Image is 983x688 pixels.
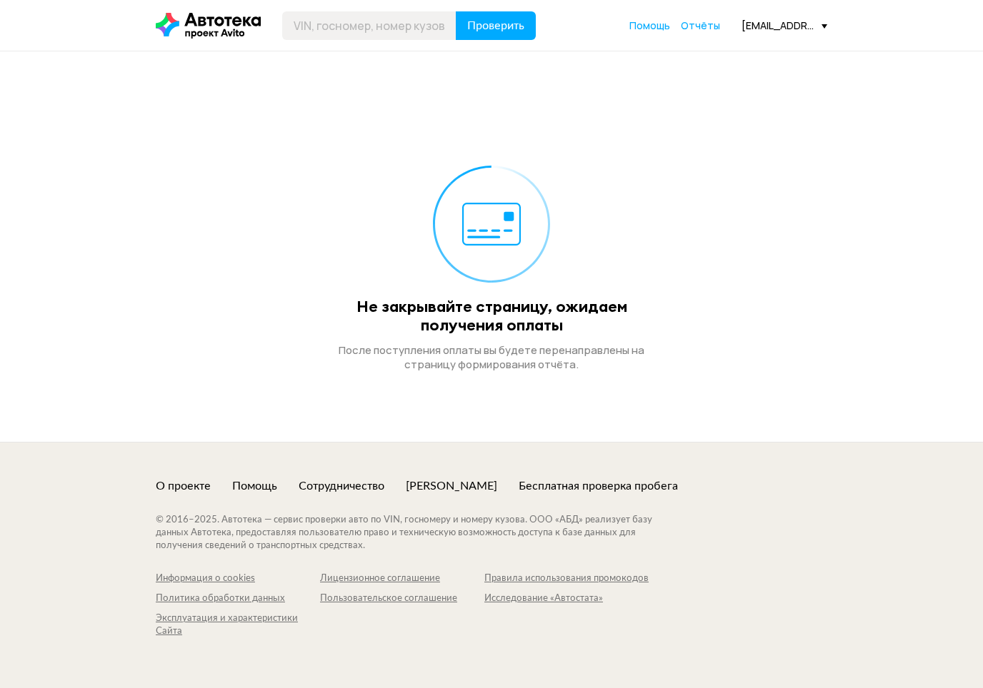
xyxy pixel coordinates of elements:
button: Проверить [456,11,536,40]
a: Сотрудничество [299,478,384,494]
a: Политика обработки данных [156,592,320,605]
span: Проверить [467,20,524,31]
a: [PERSON_NAME] [406,478,497,494]
div: [EMAIL_ADDRESS][DOMAIN_NAME] [742,19,827,32]
a: О проекте [156,478,211,494]
a: Информация о cookies [156,572,320,585]
a: Помощь [629,19,670,33]
a: Правила использования промокодов [484,572,649,585]
div: Не закрывайте страницу, ожидаем получения оплаты [316,297,667,335]
input: VIN, госномер, номер кузова [282,11,456,40]
div: © 2016– 2025 . Автотека — сервис проверки авто по VIN, госномеру и номеру кузова. ООО «АБД» реали... [156,514,681,552]
span: Помощь [629,19,670,32]
a: Эксплуатация и характеристики Сайта [156,612,320,638]
a: Пользовательское соглашение [320,592,484,605]
a: Помощь [232,478,277,494]
span: Отчёты [681,19,720,32]
div: После поступления оплаты вы будете перенаправлены на страницу формирования отчёта. [316,343,667,372]
a: Исследование «Автостата» [484,592,649,605]
a: Лицензионное соглашение [320,572,484,585]
a: Бесплатная проверка пробега [519,478,678,494]
a: Отчёты [681,19,720,33]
